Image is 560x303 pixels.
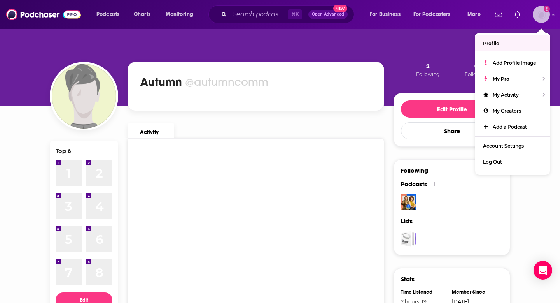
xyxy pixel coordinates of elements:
h3: Stats [401,275,415,283]
span: Monitoring [166,9,193,20]
a: Account Settings [475,138,550,154]
a: Show notifications dropdown [492,8,505,21]
div: 1 [419,218,421,225]
button: Edit Profile [401,100,503,118]
button: Share [401,122,503,139]
div: Time Listened [401,289,447,295]
div: Following [401,167,428,174]
span: Profile [483,41,499,46]
div: @autumncomm [185,75,268,89]
span: Lists [401,217,413,225]
span: Podcasts [96,9,119,20]
span: Following [416,71,439,77]
img: Podchaser - Follow, Share and Rate Podcasts [6,7,81,22]
img: We Need To Talk NOW [401,194,416,210]
span: 2 [426,62,430,70]
span: Podcasts [401,180,427,188]
div: Open Intercom Messenger [534,261,552,280]
button: 2Following [414,62,442,78]
input: Search podcasts, credits, & more... [230,8,288,21]
button: 0Followers [462,62,490,78]
span: My Activity [493,92,519,98]
ul: Show profile menu [475,33,550,175]
div: Member Since [452,289,498,295]
span: Followers [465,71,488,77]
span: Account Settings [483,143,524,149]
span: Open Advanced [312,12,344,16]
img: Autumn [52,64,116,129]
span: Charts [134,9,150,20]
span: For Podcasters [413,9,451,20]
button: Open AdvancedNew [308,10,348,19]
span: New [333,5,347,12]
a: My Creators [475,103,550,119]
span: ⌘ K [288,9,302,19]
h1: Autumn [140,75,182,89]
span: Log Out [483,159,502,165]
a: The Top Innovation And Future Technology Podcasts In The World [401,231,416,247]
span: Add Profile Image [493,60,536,66]
a: Activity [128,123,174,138]
button: open menu [91,8,129,21]
button: open menu [408,8,462,21]
button: open menu [160,8,203,21]
div: Top 8 [56,147,71,155]
span: My Creators [493,108,521,114]
button: Show profile menu [533,6,550,23]
span: Add a Podcast [493,124,527,130]
span: Logged in as autumncomm [533,6,550,23]
span: More [467,9,481,20]
button: open menu [462,8,490,21]
span: For Business [370,9,401,20]
svg: Add a profile image [544,6,550,12]
a: Profile [475,35,550,51]
a: Add a Podcast [475,119,550,135]
div: Search podcasts, credits, & more... [216,5,362,23]
a: Add Profile Image [475,55,550,71]
div: 1 [433,181,435,188]
span: 0 [474,62,478,70]
span: My Pro [493,76,509,82]
button: open menu [364,8,410,21]
img: User Profile [533,6,550,23]
a: Charts [129,8,155,21]
a: Show notifications dropdown [511,8,523,21]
